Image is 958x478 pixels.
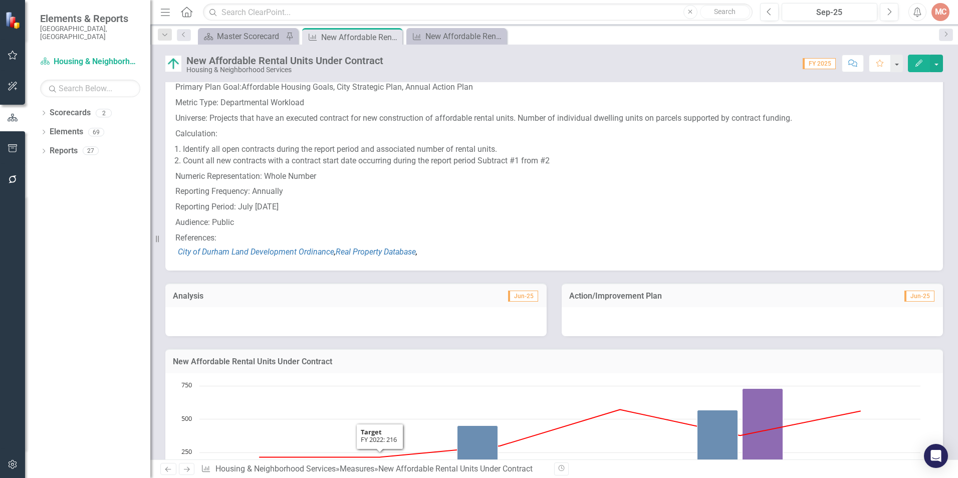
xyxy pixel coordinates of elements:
button: Sep-25 [782,3,877,21]
h3: Action/Improvement Plan [569,292,844,301]
button: Search [700,5,750,19]
li: Count all new contracts with a contract start date occurring during the report period Subtract #1... [183,155,933,167]
span: Affordable Housing Goals, City Strategic Plan, Annual Action Plan [242,82,473,92]
span: Search [714,8,736,16]
p: Reporting Frequency: Annually [175,184,933,199]
span: Jun-25 [904,291,934,302]
p: Primary Plan Goal: [175,80,933,95]
img: ClearPoint Strategy [5,12,23,29]
div: 2 [96,109,112,117]
h3: Analysis [173,292,355,301]
em: , , [334,247,417,257]
a: Real Property Database [336,247,416,257]
div: Housing & Neighborhood Services [186,66,383,74]
span: Audience: Public [175,217,234,227]
a: Housing & Neighborhood Services [40,56,140,68]
span: Calculation: [175,129,217,138]
span: Elements & Reports [40,13,140,25]
p: References: [175,230,933,244]
div: New Affordable Rental Units Under Contract [378,464,533,473]
small: [GEOGRAPHIC_DATA], [GEOGRAPHIC_DATA] [40,25,140,41]
a: Measures [340,464,374,473]
a: Reports [50,145,78,157]
text: 250 [181,447,192,456]
span: Jun-25 [508,291,538,302]
div: 27 [83,147,99,155]
a: Master Scorecard [200,30,283,43]
span: Universe: Projects that have an executed contract for new construction of affordable rental units... [175,113,792,123]
text: 750 [181,380,192,389]
input: Search Below... [40,80,140,97]
div: New Affordable Rental Units Completed [425,30,504,43]
p: Metric Type: Departmental Workload [175,95,933,111]
img: Above [165,56,181,72]
li: Identify all open contracts during the report period and associated number of rental units. [183,144,933,155]
p: Numeric Representation: Whole Number [175,169,933,184]
div: New Affordable Rental Units Under Contract [321,31,400,44]
div: Master Scorecard [217,30,283,43]
div: Open Intercom Messenger [924,444,948,468]
a: New Affordable Rental Units Completed [409,30,504,43]
a: Housing & Neighborhood Services [215,464,336,473]
a: City of Durham Land Development Ordinance [178,247,334,257]
span: FY 2025 [803,58,836,69]
div: New Affordable Rental Units Under Contract [186,55,383,66]
a: Scorecards [50,107,91,119]
input: Search ClearPoint... [203,4,753,21]
div: 69 [88,128,104,136]
p: Reporting Period: July [DATE] [175,199,933,215]
a: Elements [50,126,83,138]
div: » » [201,463,547,475]
div: Sep-25 [785,7,874,19]
button: MC [931,3,949,21]
text: 500 [181,414,192,423]
h3: New Affordable Rental Units Under Contract [173,357,935,366]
